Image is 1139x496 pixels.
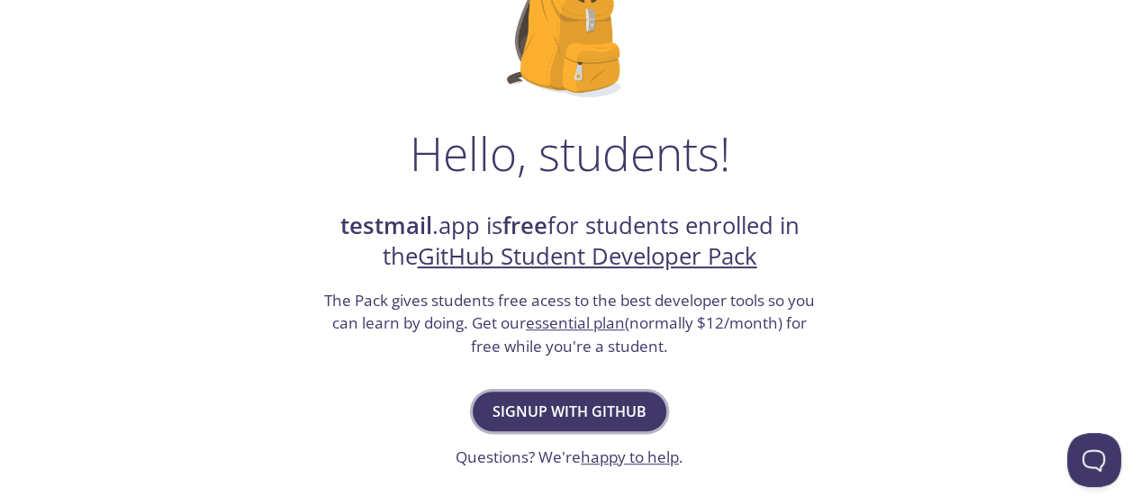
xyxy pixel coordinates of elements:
h1: Hello, students! [410,126,730,180]
strong: free [502,210,547,241]
span: Signup with GitHub [493,399,646,424]
a: happy to help [581,446,679,467]
button: Signup with GitHub [473,392,666,431]
h3: Questions? We're . [456,446,683,469]
iframe: Help Scout Beacon - Open [1067,433,1121,487]
h2: .app is for students enrolled in the [322,211,818,273]
a: essential plan [526,312,625,333]
h3: The Pack gives students free acess to the best developer tools so you can learn by doing. Get our... [322,289,818,358]
a: GitHub Student Developer Pack [418,240,757,272]
strong: testmail [340,210,432,241]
